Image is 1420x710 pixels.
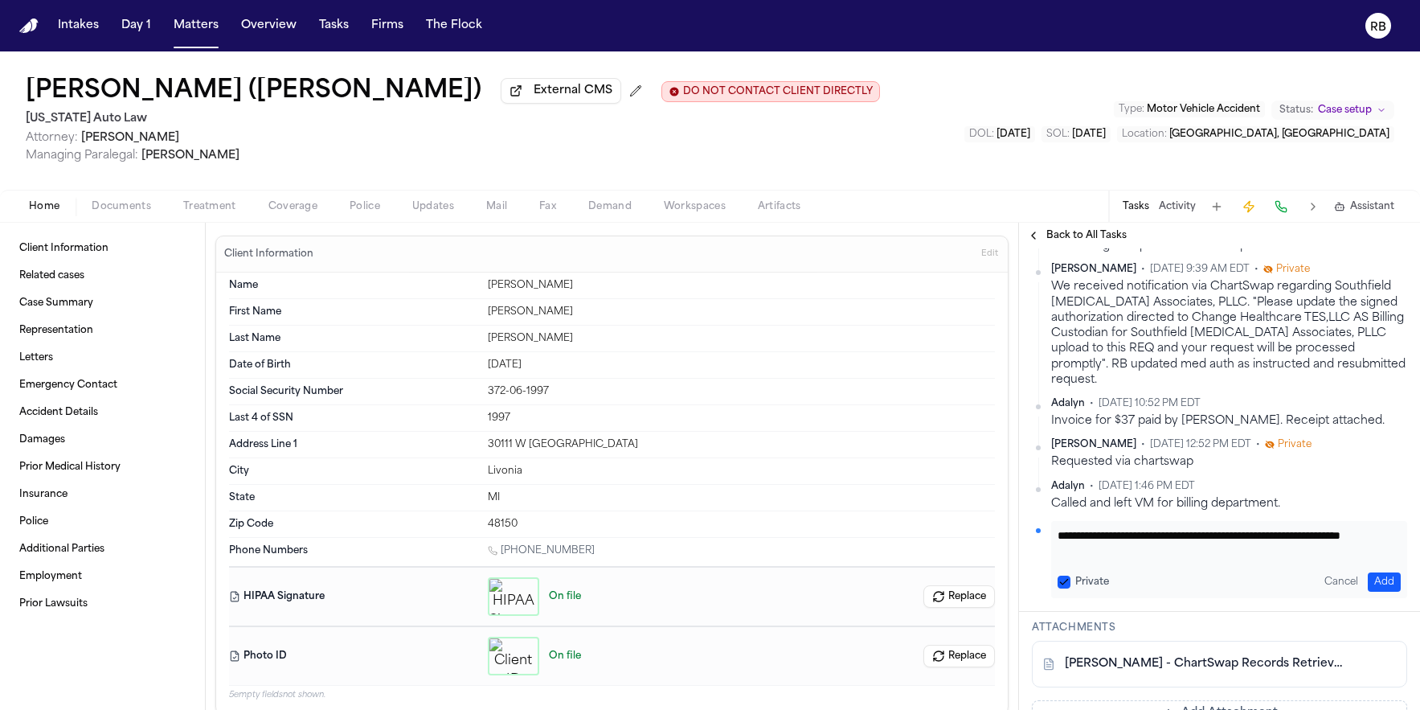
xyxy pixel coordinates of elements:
label: Private [1075,576,1109,589]
span: • [1141,438,1145,451]
a: Insurance [13,482,192,507]
span: External CMS [534,83,612,99]
div: [PERSON_NAME] [488,279,995,292]
a: Matters [167,11,225,40]
span: [DATE] [996,129,1030,139]
span: • [1090,397,1094,410]
span: Documents [92,200,151,213]
button: Cancel [1318,573,1365,592]
a: Police [13,509,192,535]
button: Make a Call [1270,195,1292,218]
a: Home [19,18,39,34]
span: Treatment [183,200,236,213]
textarea: Add your update [1058,527,1389,560]
div: We received notification via ChartSwap regarding Southfield [MEDICAL_DATA] Associates, PLLC. "Ple... [1051,279,1407,388]
span: [GEOGRAPHIC_DATA], [GEOGRAPHIC_DATA] [1169,129,1389,139]
span: [PERSON_NAME] [1051,263,1136,276]
span: [PERSON_NAME] [81,132,179,144]
dt: State [229,491,478,504]
a: Additional Parties [13,536,192,562]
a: Call 1 (313) 588-3556 [488,544,595,557]
button: External CMS [501,78,621,104]
div: [PERSON_NAME] [488,306,995,318]
span: Demand [588,200,632,213]
span: SOL : [1046,129,1070,139]
a: Client Information [13,236,192,261]
button: Edit matter name [26,77,481,106]
span: On file [549,590,581,603]
button: Back to All Tasks [1019,229,1135,242]
span: Managing Paralegal: [26,150,138,162]
button: Create Immediate Task [1238,195,1260,218]
h3: Client Information [221,248,317,261]
span: Adalyn [1051,397,1085,410]
img: Finch Logo [19,18,39,34]
button: Edit DOL: 2025-07-01 [964,126,1035,142]
dt: Zip Code [229,518,478,531]
span: • [1090,480,1094,493]
div: Called and left VM for billing department. [1051,496,1407,511]
dt: Social Security Number [229,385,478,398]
div: 30111 W [GEOGRAPHIC_DATA] [488,438,995,451]
span: Fax [539,200,556,213]
span: Police [350,200,380,213]
a: Case Summary [13,290,192,316]
a: Related cases [13,263,192,289]
span: Type : [1119,105,1144,114]
h2: [US_STATE] Auto Law [26,109,880,129]
button: Edit client contact restriction [661,81,880,102]
span: Case setup [1318,104,1372,117]
span: Private [1276,263,1310,276]
div: MI [488,491,995,504]
button: Day 1 [115,11,158,40]
a: Accident Details [13,400,192,425]
span: [DATE] 9:39 AM EDT [1150,263,1250,276]
div: 48150 [488,518,995,531]
h1: [PERSON_NAME] ([PERSON_NAME]) [26,77,481,106]
span: On file [549,650,581,663]
span: Workspaces [664,200,726,213]
a: [PERSON_NAME] - ChartSwap Records Retrieval Invoice - Southfield [MEDICAL_DATA] - [DATE] [1065,656,1342,672]
dt: HIPAA Signature [229,577,478,616]
div: 372-06-1997 [488,385,995,398]
button: Replace [923,645,995,667]
span: Location : [1122,129,1167,139]
button: Firms [365,11,410,40]
h3: Attachments [1032,622,1407,634]
dt: Date of Birth [229,359,478,371]
span: Back to All Tasks [1046,229,1127,242]
button: Overview [235,11,303,40]
button: Add [1368,573,1401,592]
dt: Photo ID [229,637,478,675]
dt: Last 4 of SSN [229,412,478,425]
a: Prior Medical History [13,454,192,480]
div: Invoice for $37 paid by [PERSON_NAME]. Receipt attached. [1051,413,1407,429]
button: Assistant [1334,200,1394,213]
dt: First Name [229,306,478,318]
dt: Last Name [229,332,478,345]
span: Status: [1279,104,1313,117]
span: [DATE] 10:52 PM EDT [1099,397,1201,410]
button: Replace [923,585,995,608]
button: Tasks [1123,200,1149,213]
div: [DATE] [488,359,995,371]
div: Requested via chartswap [1051,454,1407,470]
a: Employment [13,564,192,589]
span: • [1141,263,1145,276]
a: Damages [13,427,192,453]
button: Tasks [313,11,355,40]
span: [DATE] 1:46 PM EDT [1099,480,1195,493]
span: Private [1278,438,1312,451]
div: [PERSON_NAME] [488,332,995,345]
button: Edit Type: Motor Vehicle Accident [1114,101,1265,117]
span: Phone Numbers [229,544,308,557]
button: Edit Location: Livonia, MI [1117,126,1394,142]
a: Representation [13,318,192,343]
span: Artifacts [758,200,801,213]
span: [PERSON_NAME] [141,150,239,162]
span: Attorney: [26,132,78,144]
button: Edit [976,241,1003,267]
